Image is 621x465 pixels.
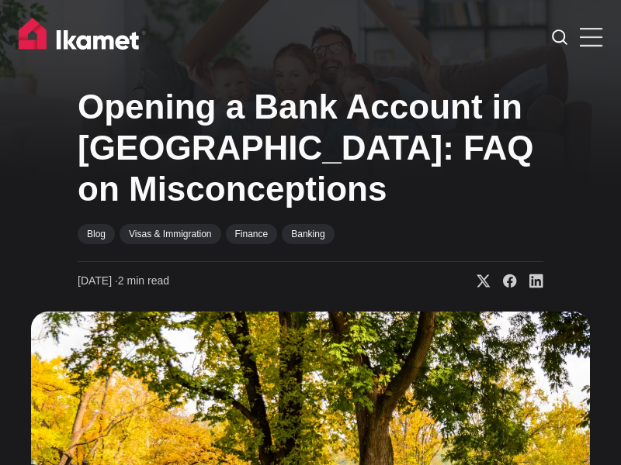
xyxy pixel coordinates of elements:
[78,274,169,289] time: 2 min read
[78,87,543,209] h1: Opening a Bank Account in [GEOGRAPHIC_DATA]: FAQ on Misconceptions
[491,274,517,289] a: Share on Facebook
[282,224,334,244] a: Banking
[517,274,543,289] a: Share on Linkedin
[120,224,220,244] a: Visas & Immigration
[19,18,146,57] img: Ikamet home
[78,224,115,244] a: Blog
[78,274,118,287] span: [DATE] ∙
[226,224,278,244] a: Finance
[464,274,491,289] a: Share on X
